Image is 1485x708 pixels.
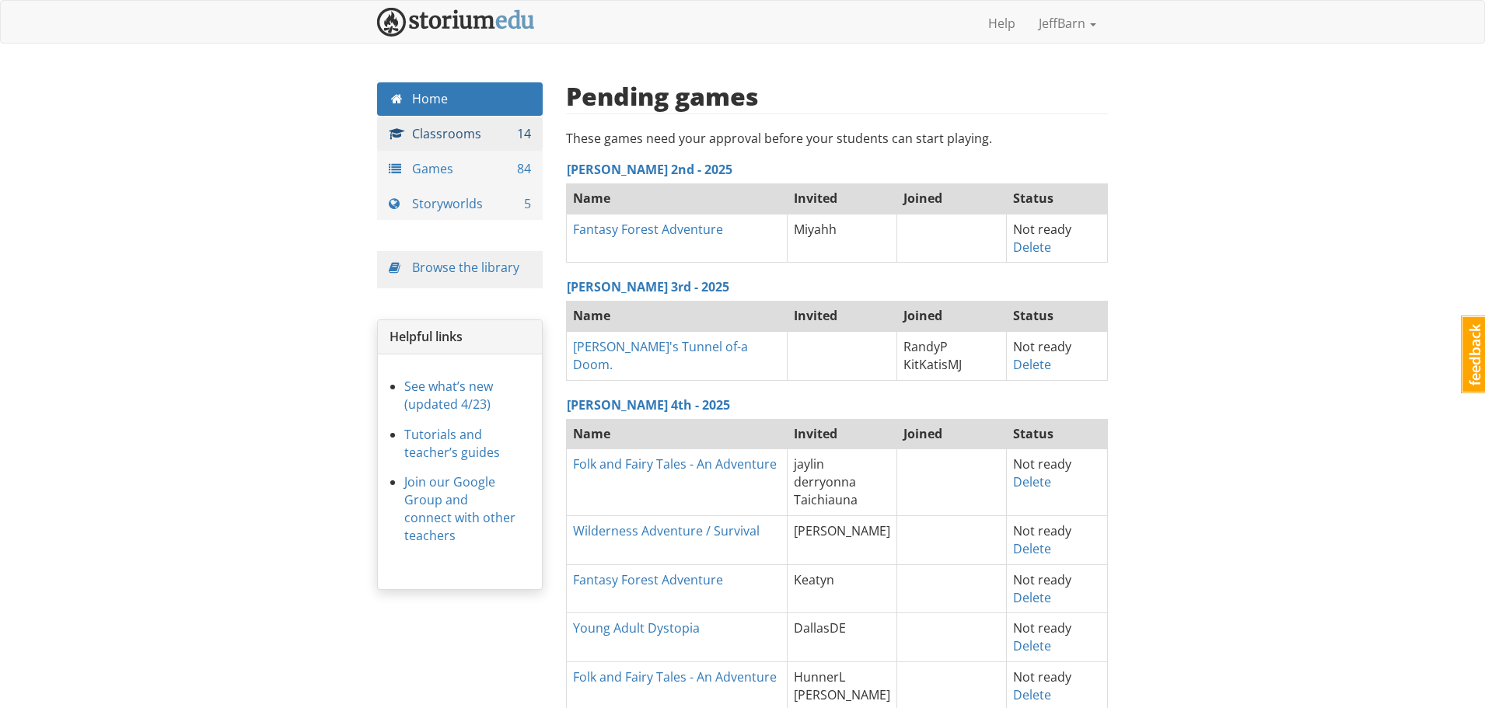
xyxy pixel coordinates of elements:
a: Help [977,4,1027,43]
th: Joined [896,418,1006,449]
a: See what’s new (updated 4/23) [404,378,493,413]
span: RandyP [903,338,948,355]
th: Status [1006,183,1107,214]
th: Invited [787,183,896,214]
a: Fantasy Forest Adventure [573,571,723,588]
a: [PERSON_NAME] 2nd - 2025 [567,161,732,178]
a: Young Adult Dystopia [573,619,700,637]
a: Wilderness Adventure / Survival [573,522,760,539]
a: Delete [1013,239,1051,256]
a: Games 84 [377,152,543,186]
span: Not ready [1013,221,1071,238]
a: Delete [1013,356,1051,373]
a: Folk and Fairy Tales - An Adventure [573,455,777,473]
span: DallasDE [794,619,846,637]
a: Tutorials and teacher’s guides [404,426,500,461]
a: Classrooms 14 [377,117,543,151]
a: [PERSON_NAME]'s Tunnel of-a Doom. [573,338,748,373]
th: Name [566,183,787,214]
span: Keatyn [794,571,834,588]
span: Not ready [1013,619,1071,637]
span: [PERSON_NAME] [794,686,890,703]
a: Join our Google Group and connect with other teachers [404,473,515,544]
th: Status [1006,418,1107,449]
span: Not ready [1013,571,1071,588]
a: Delete [1013,637,1051,654]
a: [PERSON_NAME] 3rd - 2025 [567,278,729,295]
p: These games need your approval before your students can start playing. [566,130,1109,148]
a: Home [377,82,543,116]
span: derryonna [794,473,856,490]
span: Not ready [1013,455,1071,473]
span: 5 [524,195,531,213]
th: Name [566,418,787,449]
a: Delete [1013,540,1051,557]
span: Taichiauna [794,491,858,508]
a: Storyworlds 5 [377,187,543,221]
span: Not ready [1013,338,1071,355]
th: Joined [896,301,1006,332]
span: KitKatisMJ [903,356,962,373]
a: Fantasy Forest Adventure [573,221,723,238]
th: Invited [787,301,896,332]
span: 84 [517,160,531,178]
a: Delete [1013,589,1051,606]
div: Helpful links [378,320,542,354]
a: Delete [1013,473,1051,490]
th: Name [566,301,787,332]
th: Invited [787,418,896,449]
span: [PERSON_NAME] [794,522,890,539]
span: 14 [517,125,531,143]
th: Status [1006,301,1107,332]
th: Joined [896,183,1006,214]
span: jaylin [794,455,824,473]
span: Not ready [1013,668,1071,685]
a: [PERSON_NAME] 4th - 2025 [567,396,730,413]
span: HunnerL [794,668,845,685]
img: StoriumEDU [377,8,535,37]
span: Not ready [1013,522,1071,539]
a: JeffBarn [1027,4,1108,43]
span: Miyahh [794,221,837,238]
h2: Pending games [566,82,759,110]
a: Folk and Fairy Tales - An Adventure [573,668,777,685]
a: Browse the library [412,259,519,276]
a: Delete [1013,686,1051,703]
